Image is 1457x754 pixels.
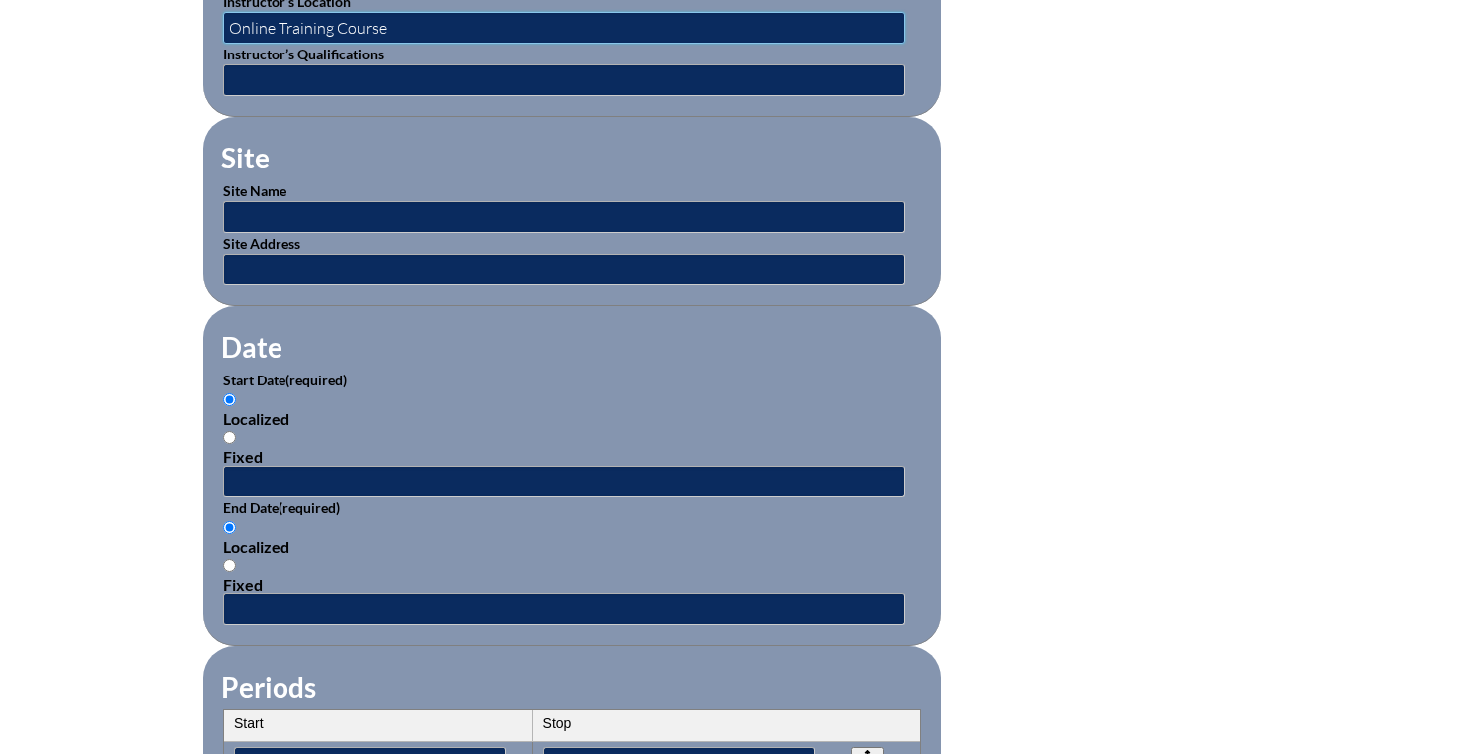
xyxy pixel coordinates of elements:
legend: Periods [219,670,318,703]
th: Stop [533,710,842,742]
legend: Date [219,330,284,364]
input: Fixed [223,431,236,444]
span: (required) [285,372,347,388]
div: Fixed [223,575,921,593]
th: Start [224,710,533,742]
label: Start Date [223,372,347,388]
input: Localized [223,393,236,406]
legend: Site [219,141,272,174]
div: Localized [223,409,921,428]
label: Site Name [223,182,286,199]
div: Fixed [223,447,921,466]
input: Fixed [223,559,236,572]
div: Localized [223,537,921,556]
input: Localized [223,521,236,534]
label: Site Address [223,235,300,252]
span: (required) [279,499,340,516]
label: Instructor’s Qualifications [223,46,384,62]
label: End Date [223,499,340,516]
